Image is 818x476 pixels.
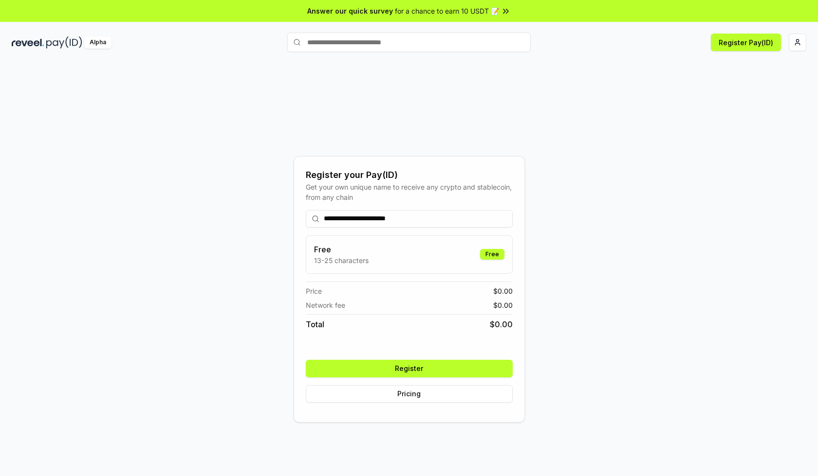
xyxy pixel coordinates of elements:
span: Network fee [306,300,345,310]
span: $ 0.00 [490,318,513,330]
span: Price [306,286,322,296]
div: Free [480,249,504,260]
div: Alpha [84,36,112,49]
img: pay_id [46,36,82,49]
span: $ 0.00 [493,286,513,296]
button: Pricing [306,385,513,403]
button: Register [306,360,513,377]
span: Total [306,318,324,330]
img: reveel_dark [12,36,44,49]
div: Register your Pay(ID) [306,168,513,182]
h3: Free [314,244,369,255]
div: Get your own unique name to receive any crypto and stablecoin, from any chain [306,182,513,202]
span: $ 0.00 [493,300,513,310]
span: for a chance to earn 10 USDT 📝 [395,6,499,16]
span: Answer our quick survey [307,6,393,16]
button: Register Pay(ID) [711,34,781,51]
p: 13-25 characters [314,255,369,265]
